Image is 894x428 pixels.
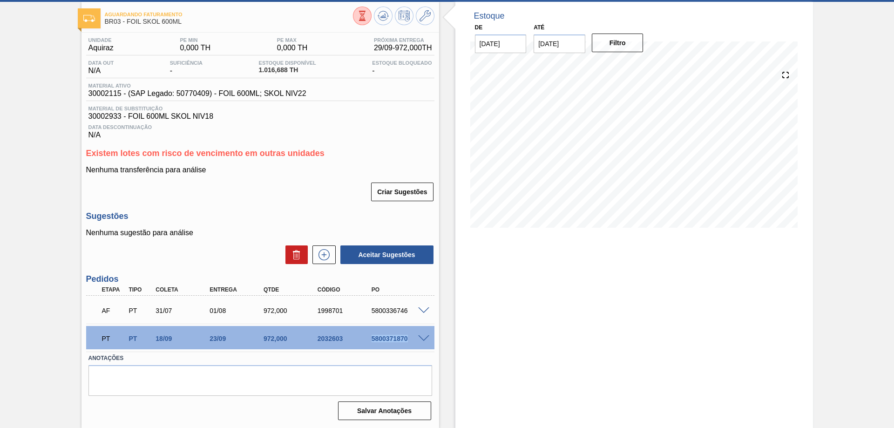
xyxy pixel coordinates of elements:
[369,335,430,342] div: 5800371870
[170,60,203,66] span: Suficiência
[88,89,306,98] span: 30002115 - (SAP Legado: 50770409) - FOIL 600ML; SKOL NIV22
[261,307,322,314] div: 972,000
[534,24,544,31] label: Até
[374,7,393,25] button: Atualizar Gráfico
[261,286,322,293] div: Qtde
[100,286,128,293] div: Etapa
[371,183,433,201] button: Criar Sugestões
[336,245,434,265] div: Aceitar Sugestões
[180,37,210,43] span: PE MIN
[207,307,268,314] div: 01/08/2025
[372,60,432,66] span: Estoque Bloqueado
[126,286,154,293] div: Tipo
[416,7,434,25] button: Ir ao Master Data / Geral
[207,335,268,342] div: 23/09/2025
[259,60,316,66] span: Estoque Disponível
[372,182,434,202] div: Criar Sugestões
[105,18,353,25] span: BR03 - FOIL SKOL 600ML
[259,67,316,74] span: 1.016,688 TH
[475,34,527,53] input: dd/mm/yyyy
[153,335,214,342] div: 18/09/2025
[534,34,585,53] input: dd/mm/yyyy
[207,286,268,293] div: Entrega
[281,245,308,264] div: Excluir Sugestões
[105,12,353,17] span: Aguardando Faturamento
[315,307,376,314] div: 1998701
[86,211,434,221] h3: Sugestões
[83,15,95,22] img: Ícone
[592,34,643,52] button: Filtro
[474,11,505,21] div: Estoque
[374,37,432,43] span: Próxima Entrega
[475,24,483,31] label: De
[86,121,434,139] div: N/A
[308,245,336,264] div: Nova sugestão
[168,60,205,75] div: -
[102,335,125,342] p: PT
[315,286,376,293] div: Código
[369,286,430,293] div: PO
[88,106,432,111] span: Material de Substituição
[88,352,432,365] label: Anotações
[88,112,432,121] span: 30002933 - FOIL 600ML SKOL NIV18
[353,7,372,25] button: Visão Geral dos Estoques
[277,37,308,43] span: PE MAX
[338,401,431,420] button: Salvar Anotações
[126,335,154,342] div: Pedido de Transferência
[102,307,125,314] p: AF
[86,149,325,158] span: Existem lotes com risco de vencimento em outras unidades
[126,307,154,314] div: Pedido de Transferência
[369,307,430,314] div: 5800336746
[261,335,322,342] div: 972,000
[374,44,432,52] span: 29/09 - 972,000 TH
[100,328,128,349] div: Pedido em Trânsito
[86,229,434,237] p: Nenhuma sugestão para análise
[100,300,128,321] div: Aguardando Faturamento
[88,60,114,66] span: Data out
[180,44,210,52] span: 0,000 TH
[277,44,308,52] span: 0,000 TH
[86,274,434,284] h3: Pedidos
[315,335,376,342] div: 2032603
[86,60,116,75] div: N/A
[153,307,214,314] div: 31/07/2025
[88,44,114,52] span: Aquiraz
[370,60,434,75] div: -
[340,245,433,264] button: Aceitar Sugestões
[88,124,432,130] span: Data Descontinuação
[395,7,413,25] button: Programar Estoque
[86,166,434,174] p: Nenhuma transferência para análise
[88,83,306,88] span: Material ativo
[153,286,214,293] div: Coleta
[88,37,114,43] span: Unidade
